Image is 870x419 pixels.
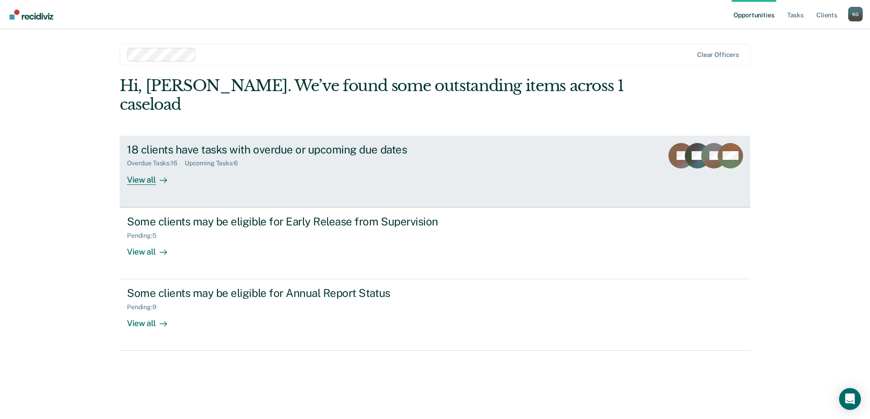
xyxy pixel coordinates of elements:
[120,77,624,114] div: Hi, [PERSON_NAME]. We’ve found some outstanding items across 1 caseload
[697,51,739,59] div: Clear officers
[127,239,178,257] div: View all
[127,286,446,300] div: Some clients may be eligible for Annual Report Status
[127,159,185,167] div: Overdue Tasks : 16
[839,388,861,410] div: Open Intercom Messenger
[120,136,750,207] a: 18 clients have tasks with overdue or upcoming due datesOverdue Tasks:16Upcoming Tasks:6View all
[10,10,53,20] img: Recidiviz
[127,143,446,156] div: 18 clients have tasks with overdue or upcoming due dates
[120,279,750,351] a: Some clients may be eligible for Annual Report StatusPending:9View all
[848,7,863,21] button: Profile dropdown button
[127,215,446,228] div: Some clients may be eligible for Early Release from Supervision
[127,303,164,311] div: Pending : 9
[127,167,178,185] div: View all
[848,7,863,21] div: K G
[185,159,245,167] div: Upcoming Tasks : 6
[127,311,178,329] div: View all
[127,232,164,240] div: Pending : 5
[120,207,750,279] a: Some clients may be eligible for Early Release from SupervisionPending:5View all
